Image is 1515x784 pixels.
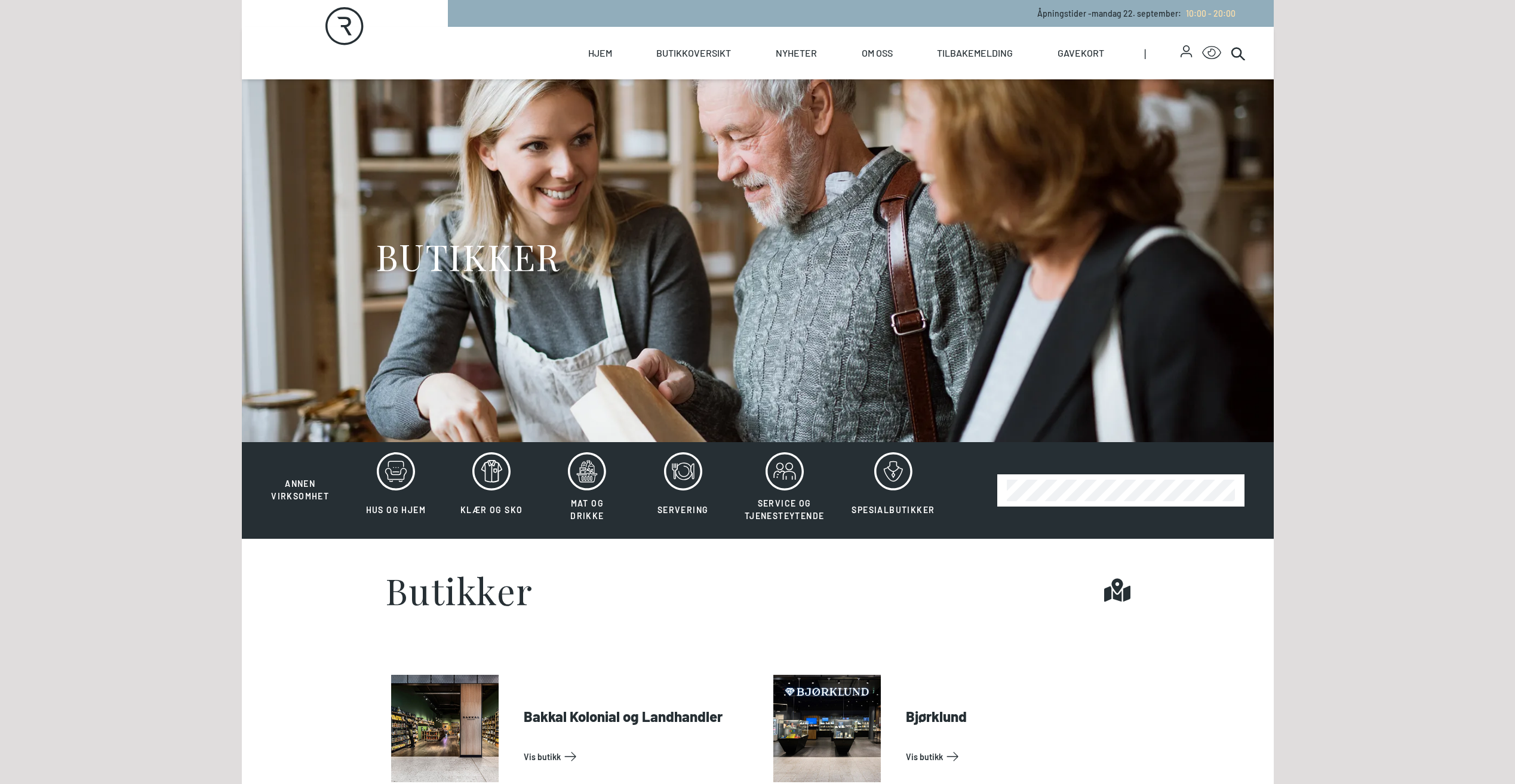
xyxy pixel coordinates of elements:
[745,498,825,521] span: Service og tjenesteytende
[656,27,731,79] a: Butikkoversikt
[570,498,604,521] span: Mat og drikke
[1058,27,1104,79] a: Gavekort
[376,234,560,279] h1: BUTIKKER
[937,27,1013,79] a: Tilbakemelding
[540,452,634,529] button: Mat og drikke
[776,27,817,79] a: Nyheter
[254,452,347,503] button: Annen virksomhet
[1186,8,1236,18] span: 10:00 - 20:00
[385,572,533,608] h1: Butikker
[1037,7,1236,20] p: Åpningstider - mandag 22. september :
[1202,44,1221,63] button: Open Accessibility Menu
[732,452,837,529] button: Service og tjenesteytende
[349,452,442,529] button: Hus og hjem
[366,505,426,515] span: Hus og hjem
[588,27,612,79] a: Hjem
[445,452,538,529] button: Klær og sko
[637,452,730,529] button: Servering
[862,27,893,79] a: Om oss
[1144,27,1181,79] span: |
[460,505,523,515] span: Klær og sko
[657,505,709,515] span: Servering
[271,479,329,501] span: Annen virksomhet
[839,452,947,529] button: Spesialbutikker
[1181,8,1236,18] a: 10:00 - 20:00
[852,505,935,515] span: Spesialbutikker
